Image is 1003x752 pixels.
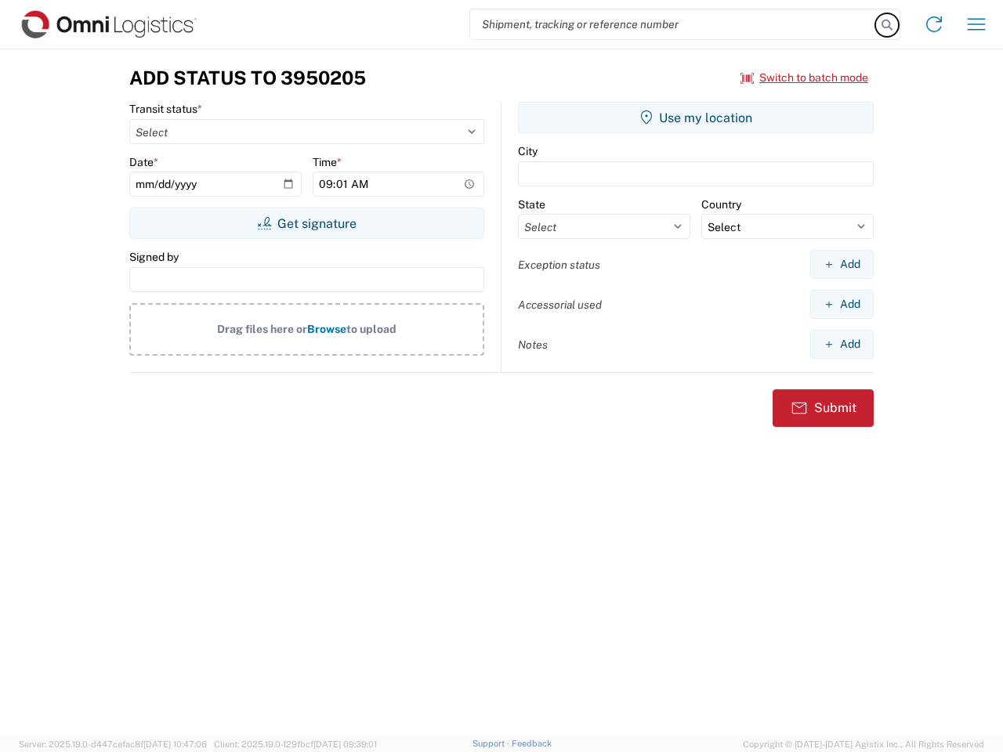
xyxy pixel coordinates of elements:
[773,389,874,427] button: Submit
[810,290,874,319] button: Add
[346,323,396,335] span: to upload
[129,67,366,89] h3: Add Status to 3950205
[129,155,158,169] label: Date
[701,197,741,211] label: Country
[470,9,876,39] input: Shipment, tracking or reference number
[518,258,600,272] label: Exception status
[810,250,874,279] button: Add
[512,739,552,748] a: Feedback
[129,102,202,116] label: Transit status
[143,739,207,749] span: [DATE] 10:47:06
[740,65,868,91] button: Switch to batch mode
[307,323,346,335] span: Browse
[217,323,307,335] span: Drag files here or
[810,330,874,359] button: Add
[518,338,548,352] label: Notes
[743,737,984,751] span: Copyright © [DATE]-[DATE] Agistix Inc., All Rights Reserved
[313,155,342,169] label: Time
[129,208,484,239] button: Get signature
[214,739,377,749] span: Client: 2025.19.0-129fbcf
[473,739,512,748] a: Support
[518,102,874,133] button: Use my location
[129,250,179,264] label: Signed by
[518,197,545,211] label: State
[518,298,602,312] label: Accessorial used
[19,739,207,749] span: Server: 2025.19.0-d447cefac8f
[313,739,377,749] span: [DATE] 09:39:01
[518,144,538,158] label: City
